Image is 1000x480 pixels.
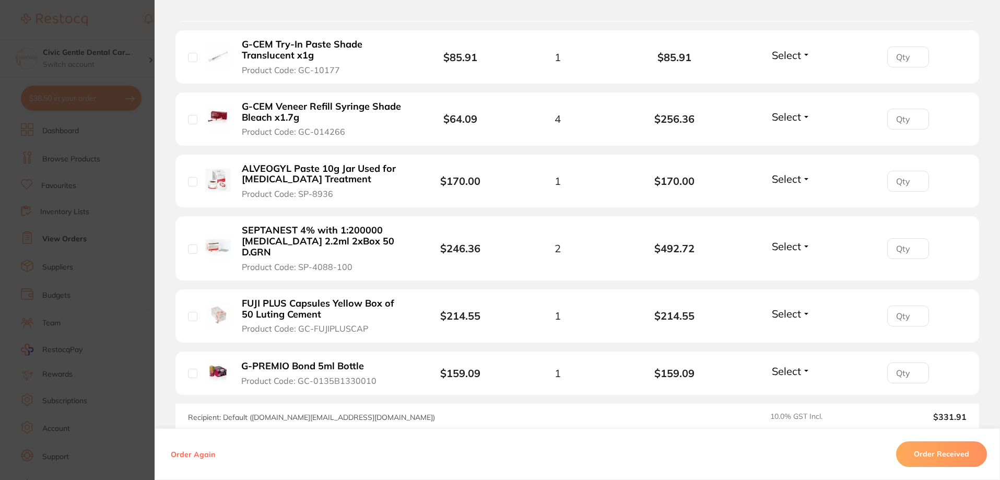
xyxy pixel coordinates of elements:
img: FUJI PLUS Capsules Yellow Box of 50 Luting Cement [205,302,231,327]
span: Select [772,365,801,378]
b: $159.09 [440,367,480,380]
span: Recipient: Default ( [DOMAIN_NAME][EMAIL_ADDRESS][DOMAIN_NAME] ) [188,413,435,422]
input: Qty [887,46,929,67]
button: G-PREMIO Bond 5ml Bottle Product Code: GC-0135B1330010 [238,360,388,386]
input: Qty [887,362,929,383]
button: Select [769,49,814,62]
span: 10.0 % GST Incl. [770,412,864,422]
img: G-CEM Veneer Refill Syringe Shade Bleach x1.7g [205,105,231,131]
input: Qty [887,238,929,259]
button: Order Again [168,450,218,459]
b: $170.00 [440,174,480,188]
b: $64.09 [443,112,477,125]
img: ALVEOGYL Paste 10g Jar Used for Dry Socket Treatment [205,167,231,193]
b: G-CEM Veneer Refill Syringe Shade Bleach x1.7g [242,101,403,123]
span: Product Code: GC-10177 [242,65,340,75]
b: $246.36 [440,242,480,255]
img: G-CEM Try-In Paste Shade Translucent x1g [205,43,231,69]
b: $85.91 [616,51,733,63]
output: $331.91 [873,412,967,422]
b: G-CEM Try-In Paste Shade Translucent x1g [242,39,403,61]
button: Select [769,365,814,378]
span: Product Code: SP-4088-100 [242,262,352,272]
b: ALVEOGYL Paste 10g Jar Used for [MEDICAL_DATA] Treatment [242,163,403,185]
img: G-PREMIO Bond 5ml Bottle [205,360,230,385]
button: FUJI PLUS Capsules Yellow Box of 50 Luting Cement Product Code: GC-FUJIPLUSCAP [239,298,406,334]
input: Qty [887,109,929,130]
span: 1 [555,51,561,63]
button: Select [769,110,814,123]
b: $214.55 [440,309,480,322]
span: Product Code: SP-8936 [242,189,333,198]
input: Qty [887,306,929,326]
img: SEPTANEST 4% with 1:200000 adrenalin 2.2ml 2xBox 50 D.GRN [205,235,231,260]
span: Product Code: GC-014266 [242,127,345,136]
span: 2 [555,242,561,254]
b: G-PREMIO Bond 5ml Bottle [241,361,364,372]
span: 1 [555,310,561,322]
button: Order Received [896,442,987,467]
b: $492.72 [616,242,733,254]
span: 4 [555,113,561,125]
input: Qty [887,171,929,192]
b: $214.55 [616,310,733,322]
span: Product Code: GC-FUJIPLUSCAP [242,324,368,333]
button: ALVEOGYL Paste 10g Jar Used for [MEDICAL_DATA] Treatment Product Code: SP-8936 [239,163,406,200]
button: G-CEM Try-In Paste Shade Translucent x1g Product Code: GC-10177 [239,39,406,75]
button: Select [769,240,814,253]
b: $159.09 [616,367,733,379]
b: $85.91 [443,51,477,64]
span: 1 [555,367,561,379]
span: Select [772,110,801,123]
b: $256.36 [616,113,733,125]
button: Select [769,307,814,320]
b: FUJI PLUS Capsules Yellow Box of 50 Luting Cement [242,298,403,320]
span: Select [772,307,801,320]
button: G-CEM Veneer Refill Syringe Shade Bleach x1.7g Product Code: GC-014266 [239,101,406,137]
span: Select [772,49,801,62]
button: SEPTANEST 4% with 1:200000 [MEDICAL_DATA] 2.2ml 2xBox 50 D.GRN Product Code: SP-4088-100 [239,225,406,272]
span: 1 [555,175,561,187]
b: SEPTANEST 4% with 1:200000 [MEDICAL_DATA] 2.2ml 2xBox 50 D.GRN [242,225,403,257]
span: Select [772,172,801,185]
b: $170.00 [616,175,733,187]
button: Select [769,172,814,185]
span: Select [772,240,801,253]
span: Product Code: GC-0135B1330010 [241,376,377,385]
